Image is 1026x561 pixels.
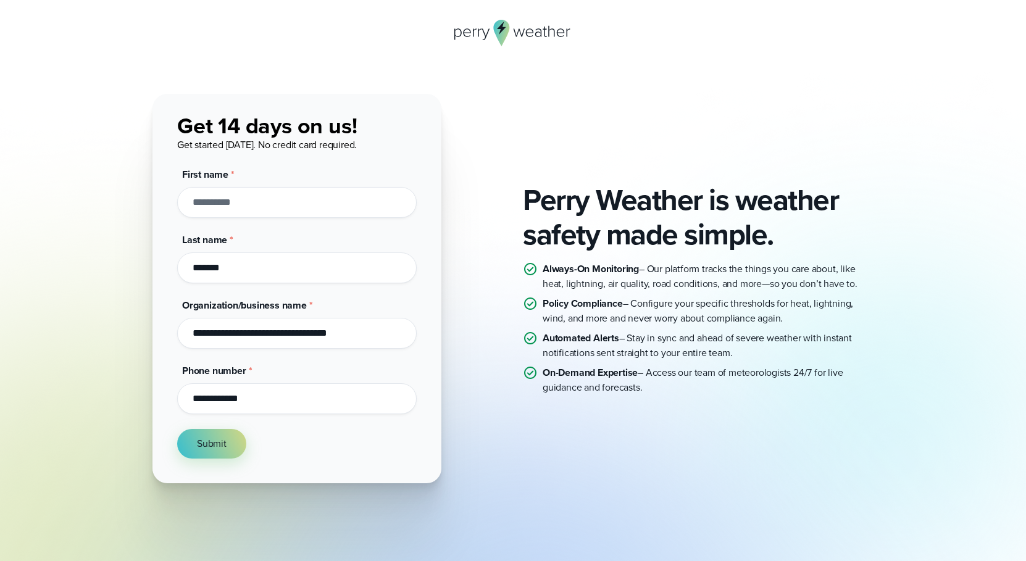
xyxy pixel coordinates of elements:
[543,365,638,380] strong: On-Demand Expertise
[182,167,228,181] span: First name
[182,233,227,247] span: Last name
[182,364,246,378] span: Phone number
[177,429,246,459] button: Submit
[177,109,357,142] span: Get 14 days on us!
[197,436,227,451] span: Submit
[543,365,874,395] p: – Access our team of meteorologists 24/7 for live guidance and forecasts.
[177,138,357,152] span: Get started [DATE]. No credit card required.
[543,296,874,326] p: – Configure your specific thresholds for heat, lightning, wind, and more and never worry about co...
[523,183,874,252] h2: Perry Weather is weather safety made simple.
[543,296,623,310] strong: Policy Compliance
[543,262,639,276] strong: Always-On Monitoring
[543,331,874,360] p: – Stay in sync and ahead of severe weather with instant notifications sent straight to your entir...
[182,298,307,312] span: Organization/business name
[543,262,874,291] p: – Our platform tracks the things you care about, like heat, lightning, air quality, road conditio...
[543,331,619,345] strong: Automated Alerts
